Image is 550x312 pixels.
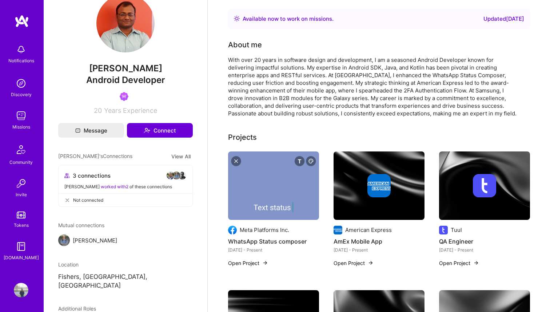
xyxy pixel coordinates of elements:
[64,197,70,203] i: icon CloseGray
[178,171,187,180] img: avatar
[483,15,524,23] div: Updated [DATE]
[439,237,530,246] h4: QA Engineer
[15,15,29,28] img: logo
[14,76,28,91] img: discovery
[58,261,193,268] div: Location
[73,196,103,204] span: Not connected
[334,226,342,234] img: Company logo
[243,15,334,23] div: Available now to work on missions .
[166,171,175,180] img: avatar
[4,254,39,261] div: [DOMAIN_NAME]
[101,184,128,189] span: worked with 2
[75,128,80,133] i: icon Mail
[473,174,496,197] img: Company logo
[367,174,391,197] img: Company logo
[334,237,425,246] h4: AmEx Mobile App
[73,172,111,179] span: 3 connections
[228,226,237,234] img: Company logo
[58,234,70,246] img: Oleksii Popov
[104,107,157,114] span: Years Experience
[368,260,374,266] img: arrow-right
[228,237,319,246] h4: WhatsApp Status composer
[14,42,28,57] img: bell
[73,237,117,244] span: [PERSON_NAME]
[12,123,30,131] div: Missions
[334,151,425,220] img: cover
[169,152,193,161] button: View All
[240,226,289,234] div: Meta Platforms Inc.
[228,56,519,117] div: With over 20 years in software design and development, I am a seasoned Android Developer known fo...
[451,226,462,234] div: Tuul
[58,273,193,290] p: Fishers, [GEOGRAPHIC_DATA], [GEOGRAPHIC_DATA]
[58,221,193,229] span: Mutual connections
[228,259,268,267] button: Open Project
[345,226,392,234] div: American Express
[228,151,319,220] img: WhatsApp Status composer
[17,212,25,218] img: tokens
[439,246,530,254] div: [DATE] - Present
[228,246,319,254] div: [DATE] - Present
[58,152,132,161] span: [PERSON_NAME]'s Connections
[14,221,29,229] div: Tokens
[144,127,150,134] i: icon Connect
[234,16,240,21] img: Availability
[12,141,30,158] img: Community
[262,260,268,266] img: arrow-right
[127,123,193,138] button: Connect
[228,39,262,50] div: About me
[473,260,479,266] img: arrow-right
[64,183,187,190] div: [PERSON_NAME] of these connections
[439,151,530,220] img: cover
[16,191,27,198] div: Invite
[439,226,448,234] img: Company logo
[14,283,28,297] img: User Avatar
[439,259,479,267] button: Open Project
[58,305,96,312] span: Additional Roles
[172,171,181,180] img: avatar
[8,57,34,64] div: Notifications
[58,123,124,138] button: Message
[334,259,374,267] button: Open Project
[64,173,70,178] i: icon Collaborator
[94,107,102,114] span: 20
[120,92,128,101] img: Been on Mission
[228,132,257,143] div: Projects
[334,246,425,254] div: [DATE] - Present
[14,176,28,191] img: Invite
[14,108,28,123] img: teamwork
[86,75,165,85] span: Android Developer
[11,91,32,98] div: Discovery
[14,239,28,254] img: guide book
[58,63,193,74] span: [PERSON_NAME]
[9,158,33,166] div: Community
[58,165,193,207] button: 3 connectionsavataravataravatar[PERSON_NAME] worked with2 of these connectionsNot connected
[12,283,30,297] a: User Avatar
